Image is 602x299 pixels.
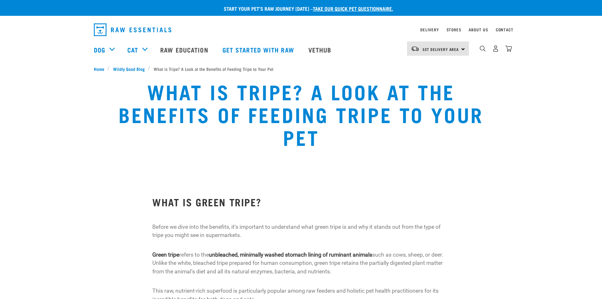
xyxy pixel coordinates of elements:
img: home-icon@2x.png [505,45,512,52]
span: Home [94,65,104,72]
p: refers to the such as cows, sheep, or deer. Unlike the white, bleached tripe prepared for human c... [152,251,450,276]
a: Raw Education [154,37,216,62]
nav: dropdown navigation [89,21,514,39]
h1: What is Tripe? A Look at the Benefits of Feeding Tripe to Your Pet [112,80,490,148]
a: Dog [94,45,105,54]
strong: Green tripe [152,252,179,258]
a: Get started with Raw [216,37,302,62]
a: Vethub [302,37,339,62]
a: About Us [469,28,488,31]
a: Contact [496,28,514,31]
img: Raw Essentials Logo [94,23,171,36]
a: Delivery [420,28,439,31]
img: van-moving.png [411,46,419,52]
strong: What is Green Tripe? [152,199,261,204]
p: Before we dive into the benefits, it’s important to understand what green tripe is and why it sta... [152,223,450,240]
img: home-icon-1@2x.png [480,46,486,52]
strong: unbleached, minimally washed stomach lining of ruminant animals [209,252,372,258]
a: Home [94,65,108,72]
a: take our quick pet questionnaire. [313,7,393,10]
nav: breadcrumbs [94,65,508,72]
a: Wildly Good Blog [110,65,148,72]
a: Cat [127,45,138,54]
span: Wildly Good Blog [113,65,145,72]
a: Stores [447,28,461,31]
span: Set Delivery Area [423,48,459,50]
img: user.png [492,45,499,52]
